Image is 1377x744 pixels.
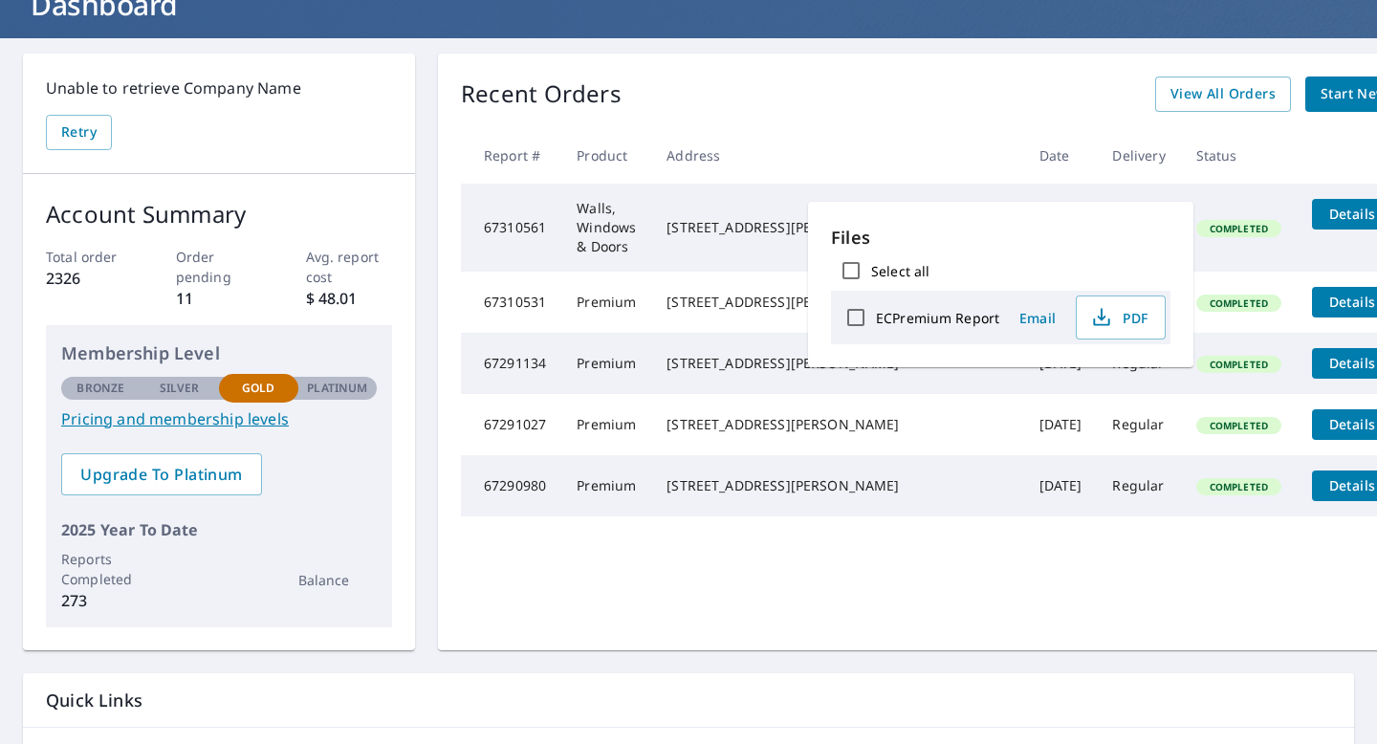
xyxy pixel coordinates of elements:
td: Premium [561,394,651,455]
td: 67310561 [461,184,561,272]
div: [STREET_ADDRESS][PERSON_NAME] [667,218,1008,237]
p: 2326 [46,267,133,290]
p: Reports Completed [61,549,141,589]
td: [DATE] [1024,394,1098,455]
span: PDF [1088,306,1149,329]
span: Completed [1198,480,1279,493]
p: 11 [176,287,263,310]
div: [STREET_ADDRESS][PERSON_NAME][PERSON_NAME] [667,293,1008,312]
p: 2025 Year To Date [61,518,377,541]
p: Recent Orders [461,77,622,112]
span: Upgrade To Platinum [76,464,247,485]
button: Retry [46,115,112,150]
span: Completed [1198,222,1279,235]
td: 67291134 [461,333,561,394]
td: Premium [561,455,651,516]
td: 67291027 [461,394,561,455]
p: Unable to retrieve Company Name [46,77,392,99]
button: PDF [1076,295,1166,339]
td: [DATE] [1024,455,1098,516]
p: Gold [242,380,274,397]
p: 273 [61,589,141,612]
p: Order pending [176,247,263,287]
span: View All Orders [1170,82,1276,106]
span: Retry [61,120,97,144]
p: Quick Links [46,689,1331,712]
td: 67290980 [461,455,561,516]
span: Completed [1198,296,1279,310]
div: [STREET_ADDRESS][PERSON_NAME] [667,415,1008,434]
label: ECPremium Report [876,309,999,327]
td: [DATE] [1024,184,1098,272]
p: $ 48.01 [306,287,393,310]
p: Platinum [307,380,367,397]
p: Total order [46,247,133,267]
label: Select all [871,262,929,280]
a: View All Orders [1155,77,1291,112]
p: Files [831,225,1170,251]
div: [STREET_ADDRESS][PERSON_NAME] [667,354,1008,373]
td: 67310531 [461,272,561,333]
p: Avg. report cost [306,247,393,287]
p: Silver [160,380,200,397]
button: Email [1007,303,1068,333]
th: Address [651,127,1023,184]
p: Bronze [76,380,124,397]
th: Date [1024,127,1098,184]
th: Report # [461,127,561,184]
a: Pricing and membership levels [61,407,377,430]
td: Regular [1097,184,1180,272]
th: Delivery [1097,127,1180,184]
td: Premium [561,333,651,394]
td: Walls, Windows & Doors [561,184,651,272]
td: Regular [1097,394,1180,455]
p: Account Summary [46,197,392,231]
th: Status [1181,127,1297,184]
a: Upgrade To Platinum [61,453,262,495]
td: Premium [561,272,651,333]
th: Product [561,127,651,184]
span: Email [1015,309,1060,327]
span: Completed [1198,419,1279,432]
td: Regular [1097,455,1180,516]
div: [STREET_ADDRESS][PERSON_NAME] [667,476,1008,495]
span: Completed [1198,358,1279,371]
p: Membership Level [61,340,377,366]
p: Balance [298,570,378,590]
